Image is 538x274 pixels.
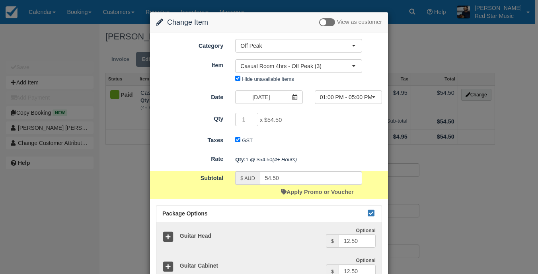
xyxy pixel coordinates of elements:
[150,152,229,163] label: Rate
[356,228,376,233] strong: Optional
[174,263,326,269] h5: Guitar Cabinet
[167,18,208,26] span: Change Item
[235,157,246,162] strong: Qty
[242,137,253,143] label: GST
[331,239,334,244] small: $
[229,153,388,166] div: 1 @ $54.50
[272,157,297,162] em: (4+ Hours)
[174,233,326,239] h5: Guitar Head
[150,133,229,145] label: Taxes
[320,93,372,101] span: 01:00 PM - 05:00 PM
[162,210,208,217] span: Package Options
[356,258,376,263] strong: Optional
[281,189,353,195] a: Apply Promo or Voucher
[235,59,362,73] button: Casual Room 4hrs - Off Peak (3)
[260,117,282,123] span: x $54.50
[150,39,229,50] label: Category
[315,90,382,104] button: 01:00 PM - 05:00 PM
[337,19,382,25] span: View as customer
[240,176,255,181] small: $ AUD
[235,113,258,126] input: Qty
[150,112,229,123] label: Qty
[150,90,229,102] label: Date
[156,222,382,252] a: Guitar Head Optional $
[242,76,294,82] label: Hide unavailable items
[240,42,352,50] span: Off Peak
[235,39,362,53] button: Off Peak
[150,171,229,182] label: Subtotal
[240,62,352,70] span: Casual Room 4hrs - Off Peak (3)
[150,59,229,70] label: Item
